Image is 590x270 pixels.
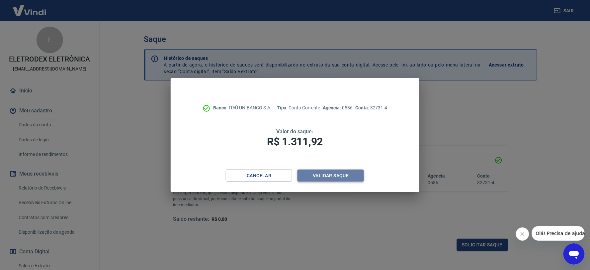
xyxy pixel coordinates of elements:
[323,104,353,111] p: 0586
[355,105,370,110] span: Conta:
[297,170,364,182] button: Validar saque
[213,104,272,111] p: ITAÚ UNIBANCO S.A.
[213,105,229,110] span: Banco:
[277,105,289,110] span: Tipo:
[532,226,585,241] iframe: Mensagem da empresa
[4,5,56,10] span: Olá! Precisa de ajuda?
[563,243,585,265] iframe: Botão para abrir a janela de mensagens
[516,227,529,241] iframe: Fechar mensagem
[276,128,313,135] span: Valor do saque:
[267,135,323,148] span: R$ 1.311,92
[323,105,342,110] span: Agência:
[277,104,320,111] p: Conta Corrente
[226,170,292,182] button: Cancelar
[355,104,387,111] p: 32731-4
